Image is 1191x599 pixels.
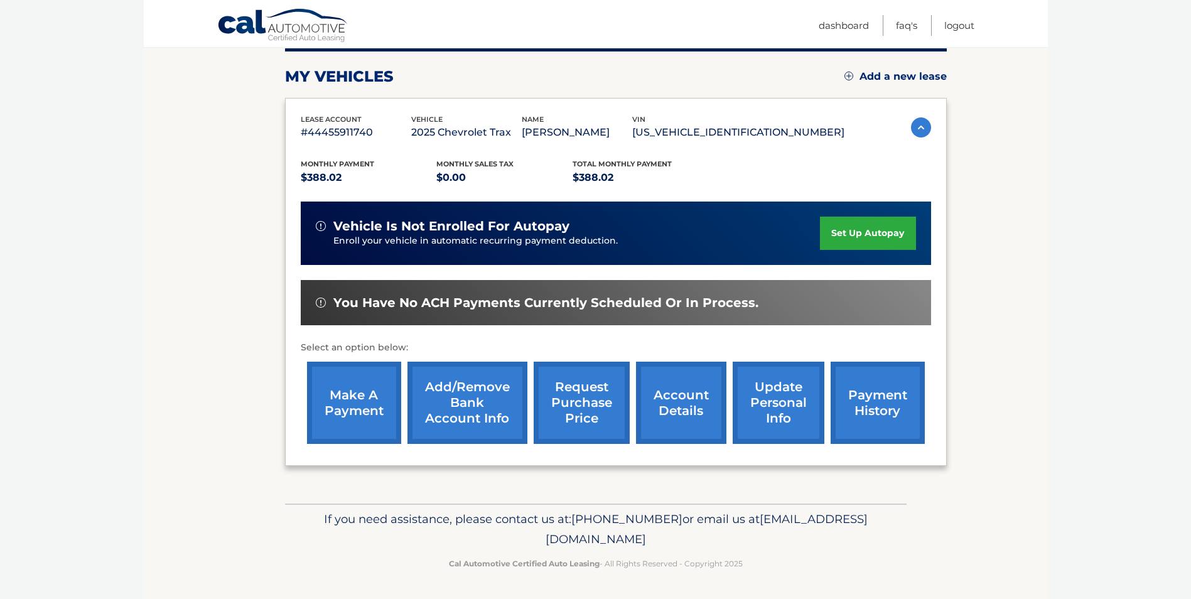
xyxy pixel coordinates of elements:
span: [EMAIL_ADDRESS][DOMAIN_NAME] [546,512,868,546]
a: make a payment [307,362,401,444]
span: vehicle [411,115,443,124]
h2: my vehicles [285,67,394,86]
a: Add/Remove bank account info [407,362,527,444]
img: alert-white.svg [316,221,326,231]
img: accordion-active.svg [911,117,931,138]
a: Cal Automotive [217,8,349,45]
a: set up autopay [820,217,915,250]
p: [PERSON_NAME] [522,124,632,141]
span: name [522,115,544,124]
p: $0.00 [436,169,573,186]
span: vehicle is not enrolled for autopay [333,219,569,234]
p: If you need assistance, please contact us at: or email us at [293,509,898,549]
a: request purchase price [534,362,630,444]
a: FAQ's [896,15,917,36]
a: Add a new lease [844,70,947,83]
p: [US_VEHICLE_IDENTIFICATION_NUMBER] [632,124,844,141]
a: payment history [831,362,925,444]
p: Enroll your vehicle in automatic recurring payment deduction. [333,234,821,248]
p: $388.02 [301,169,437,186]
p: #44455911740 [301,124,411,141]
img: alert-white.svg [316,298,326,308]
strong: Cal Automotive Certified Auto Leasing [449,559,600,568]
a: Dashboard [819,15,869,36]
p: $388.02 [573,169,709,186]
span: [PHONE_NUMBER] [571,512,682,526]
a: Logout [944,15,974,36]
p: - All Rights Reserved - Copyright 2025 [293,557,898,570]
a: update personal info [733,362,824,444]
span: Monthly Payment [301,159,374,168]
span: Total Monthly Payment [573,159,672,168]
p: Select an option below: [301,340,931,355]
img: add.svg [844,72,853,80]
span: Monthly sales Tax [436,159,514,168]
span: lease account [301,115,362,124]
a: account details [636,362,726,444]
p: 2025 Chevrolet Trax [411,124,522,141]
span: You have no ACH payments currently scheduled or in process. [333,295,758,311]
span: vin [632,115,645,124]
